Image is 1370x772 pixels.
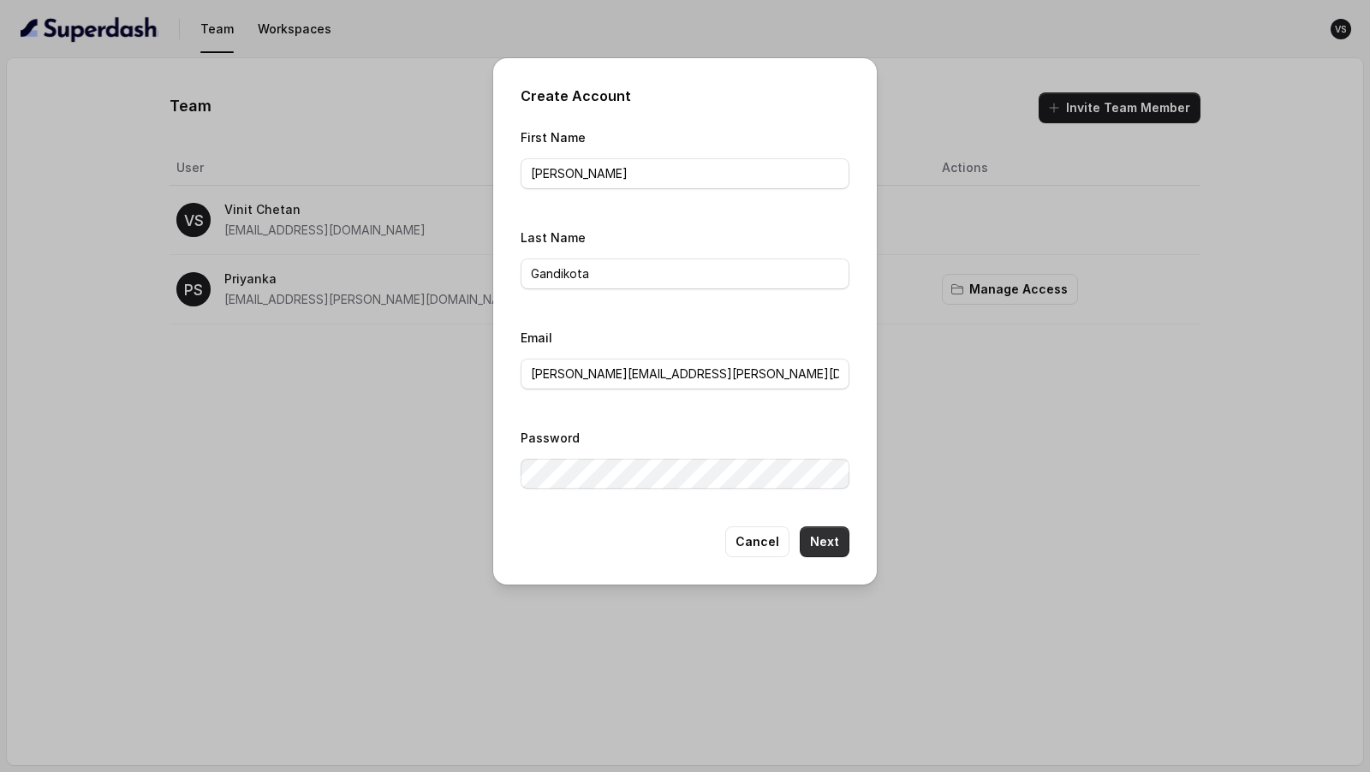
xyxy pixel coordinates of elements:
[521,86,849,106] h2: Create Account
[725,526,789,557] button: Cancel
[521,230,586,245] label: Last Name
[800,526,849,557] button: Next
[521,330,552,345] label: Email
[521,431,580,445] label: Password
[521,130,586,145] label: First Name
